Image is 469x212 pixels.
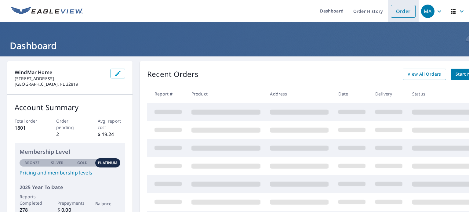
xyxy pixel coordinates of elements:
p: 2 [56,131,84,138]
p: Recent Orders [147,69,198,80]
p: [GEOGRAPHIC_DATA], FL 32819 [15,81,106,87]
p: Order pending [56,118,84,131]
p: Balance [95,200,121,207]
span: View All Orders [408,70,441,78]
th: Product [187,85,265,103]
p: $ 19.24 [98,131,125,138]
p: Membership Level [20,148,120,156]
h1: Dashboard [7,39,462,52]
th: Report # [147,85,187,103]
p: Platinum [98,160,117,166]
p: 1801 [15,124,42,131]
div: MA [421,5,434,18]
p: Prepayments [57,200,83,206]
a: View All Orders [403,69,446,80]
th: Address [265,85,333,103]
p: Gold [77,160,88,166]
a: Pricing and membership levels [20,169,120,176]
p: Account Summary [15,102,125,113]
p: Reports Completed [20,193,45,206]
a: Order [391,5,416,18]
p: WindMar Home [15,69,106,76]
p: Total order [15,118,42,124]
p: Silver [51,160,64,166]
img: EV Logo [11,7,83,16]
p: 2025 Year To Date [20,184,120,191]
th: Date [333,85,370,103]
p: Avg. report cost [98,118,125,131]
th: Delivery [370,85,407,103]
p: [STREET_ADDRESS] [15,76,106,81]
p: Bronze [24,160,40,166]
